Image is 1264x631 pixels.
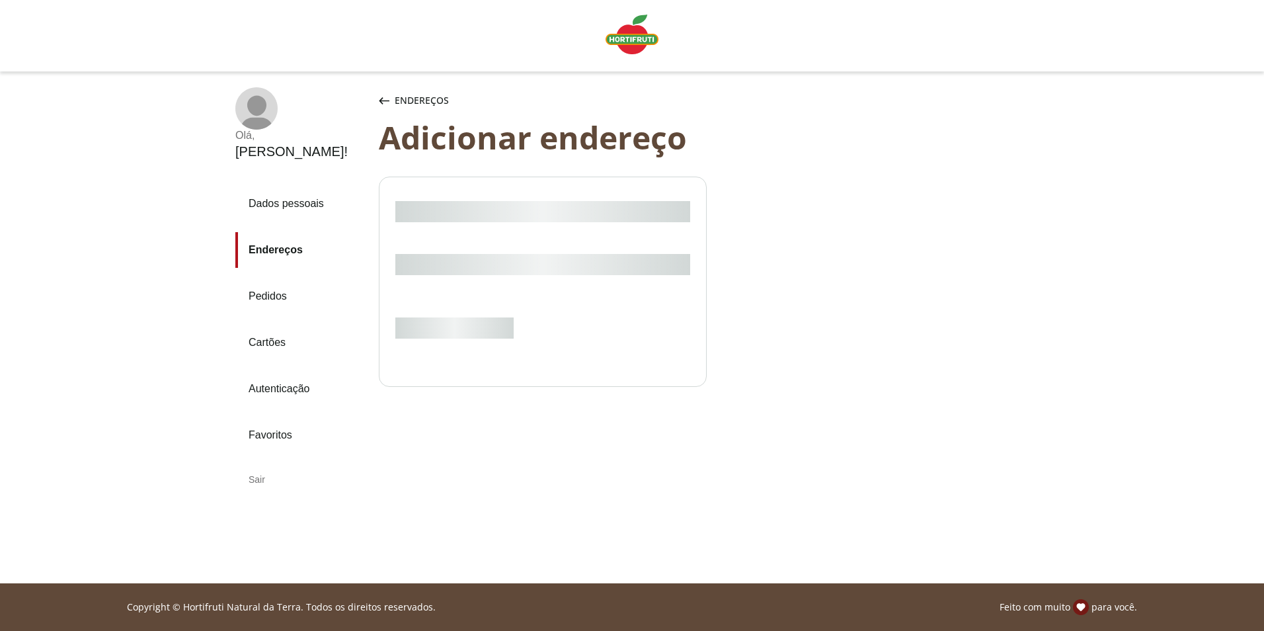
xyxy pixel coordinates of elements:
[235,417,368,453] a: Favoritos
[235,186,368,222] a: Dados pessoais
[606,15,658,54] img: Logo
[127,601,436,614] p: Copyright © Hortifruti Natural da Terra. Todos os direitos reservados.
[235,371,368,407] a: Autenticação
[235,232,368,268] a: Endereços
[235,144,348,159] div: [PERSON_NAME] !
[600,9,664,62] a: Logo
[235,464,368,495] div: Sair
[1073,599,1089,615] img: amor
[395,94,449,107] span: Endereços
[1000,599,1137,615] p: Feito com muito para você.
[5,599,1259,615] div: Linha de sessão
[379,119,1055,155] div: Adicionar endereço
[235,130,348,142] div: Olá ,
[376,87,452,114] button: Endereços
[235,325,368,360] a: Cartões
[235,278,368,314] a: Pedidos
